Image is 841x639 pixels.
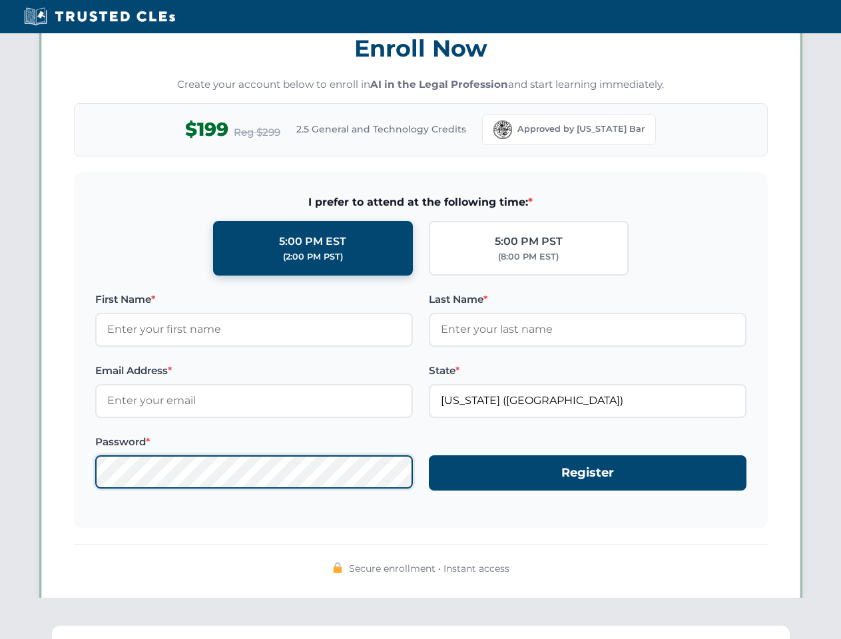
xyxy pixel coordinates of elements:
[95,292,413,308] label: First Name
[95,194,746,211] span: I prefer to attend at the following time:
[74,27,768,69] h3: Enroll Now
[234,124,280,140] span: Reg $299
[332,562,343,573] img: 🔒
[495,233,563,250] div: 5:00 PM PST
[283,250,343,264] div: (2:00 PM PST)
[498,250,559,264] div: (8:00 PM EST)
[429,313,746,346] input: Enter your last name
[349,561,509,576] span: Secure enrollment • Instant access
[429,363,746,379] label: State
[95,363,413,379] label: Email Address
[74,77,768,93] p: Create your account below to enroll in and start learning immediately.
[95,313,413,346] input: Enter your first name
[493,120,512,139] img: Florida Bar
[279,233,346,250] div: 5:00 PM EST
[429,455,746,491] button: Register
[370,78,508,91] strong: AI in the Legal Profession
[95,434,413,450] label: Password
[429,292,746,308] label: Last Name
[429,384,746,417] input: Florida (FL)
[95,384,413,417] input: Enter your email
[517,122,645,136] span: Approved by [US_STATE] Bar
[296,122,466,136] span: 2.5 General and Technology Credits
[20,7,179,27] img: Trusted CLEs
[185,114,228,144] span: $199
